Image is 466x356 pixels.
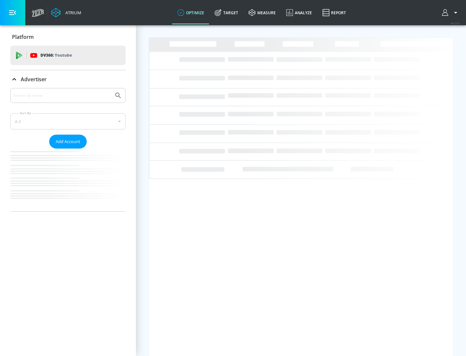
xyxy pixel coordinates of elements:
[317,1,351,24] a: Report
[10,46,126,65] div: DV360: Youtube
[51,8,81,17] a: Atrium
[209,1,243,24] a: Target
[10,28,126,46] div: Platform
[10,149,126,211] nav: list of Advertiser
[12,33,34,40] p: Platform
[18,111,32,115] label: Sort By
[63,10,81,16] div: Atrium
[10,70,126,88] div: Advertiser
[243,1,281,24] a: measure
[10,88,126,211] div: Advertiser
[10,113,126,129] div: A-Z
[55,52,72,59] p: Youtube
[13,91,111,100] input: Search by name
[40,52,72,59] p: DV360:
[49,135,87,149] button: Add Account
[21,76,47,83] p: Advertiser
[56,138,80,145] span: Add Account
[172,1,209,24] a: optimize
[281,1,317,24] a: Analyze
[450,21,460,25] span: v 4.25.4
